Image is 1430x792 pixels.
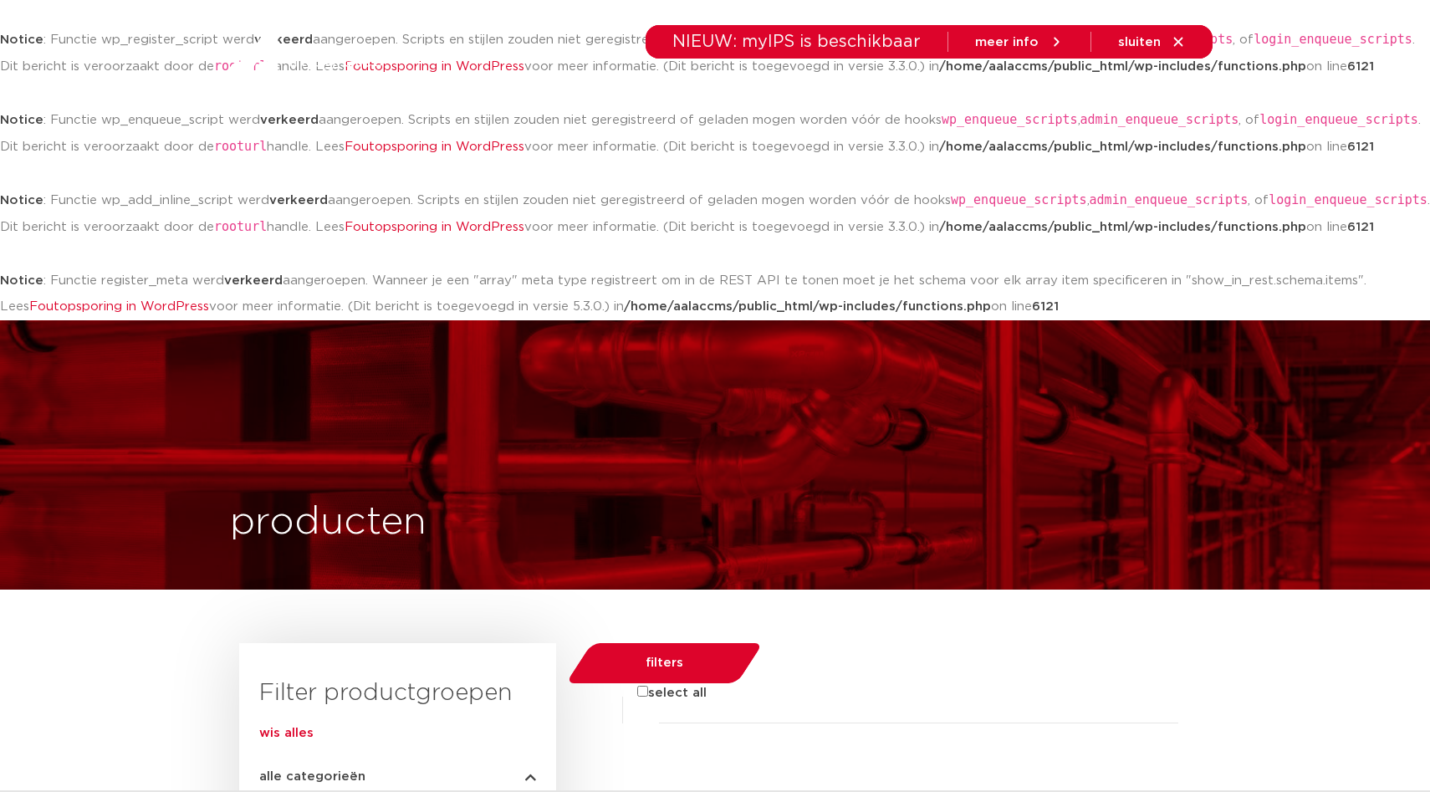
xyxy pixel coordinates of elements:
[345,141,524,153] a: Foutopsporing in WordPress
[1118,34,1186,49] a: sluiten
[1347,141,1374,153] b: 6121
[259,770,536,783] button: alle categorieën
[612,683,707,703] label: select all
[214,139,267,154] code: rooturl
[230,496,426,549] h1: producten
[29,300,209,313] a: Foutopsporing in WordPress
[990,62,1048,126] a: over ons
[637,686,648,697] input: select all
[214,219,267,234] code: rooturl
[259,770,365,783] span: alle categorieën
[951,192,1087,207] code: wp_enqueue_scripts
[259,727,314,739] a: wis alles
[1118,36,1161,49] span: sluiten
[591,62,644,126] a: markets
[903,62,957,126] a: services
[269,194,328,207] strong: verkeerd
[799,62,870,126] a: downloads
[672,33,921,50] span: NIEUW: myIPS is beschikbaar
[1269,192,1427,207] code: login_enqueue_scripts
[1347,221,1374,233] b: 6121
[259,677,536,710] h3: Filter productgroepen
[490,62,1048,126] nav: Menu
[939,141,1306,153] b: /home/aalaccms/public_html/wp-includes/functions.php
[975,34,1064,49] a: meer info
[224,274,283,287] strong: verkeerd
[677,62,765,126] a: toepassingen
[490,62,558,126] a: producten
[1032,300,1059,313] b: 6121
[975,36,1039,49] span: meer info
[579,643,750,683] button: filters
[345,221,524,233] a: Foutopsporing in WordPress
[624,300,991,313] b: /home/aalaccms/public_html/wp-includes/functions.php
[939,221,1306,233] b: /home/aalaccms/public_html/wp-includes/functions.php
[1090,192,1249,207] code: admin_enqueue_scripts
